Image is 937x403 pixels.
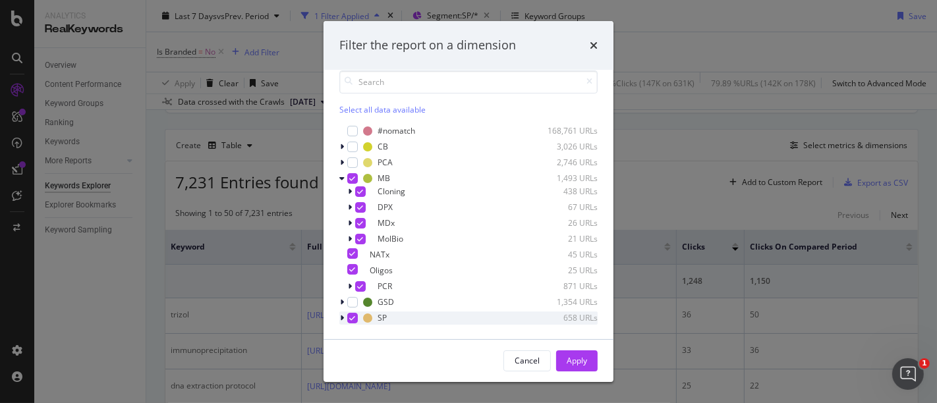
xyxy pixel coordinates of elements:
div: MB [378,173,390,184]
div: 1,493 URLs [533,173,598,184]
button: Cancel [503,350,551,371]
div: PCR [378,281,392,292]
div: 168,761 URLs [533,125,598,136]
div: 26 URLs [533,217,598,228]
div: Select all data available [339,104,598,115]
div: 871 URLs [533,281,598,292]
div: NATx [370,249,389,260]
div: DPX [378,201,393,213]
div: times [590,37,598,54]
div: 1,354 URLs [533,296,598,308]
div: 25 URLs [533,265,598,276]
div: 2,746 URLs [533,157,598,168]
div: Filter the report on a dimension [339,37,516,54]
div: Apply [567,355,587,366]
div: Oligos [370,265,393,276]
iframe: Intercom live chat [892,358,924,390]
span: 1 [919,358,930,369]
div: 67 URLs [533,201,598,213]
div: 21 URLs [533,233,598,244]
div: 45 URLs [533,249,598,260]
div: PCA [378,157,393,168]
div: MolBio [378,233,403,244]
div: 658 URLs [533,312,598,323]
button: Apply [556,350,598,371]
div: Cancel [515,355,540,366]
div: MDx [378,217,395,228]
div: SP [378,312,387,323]
input: Search [339,70,598,94]
div: 438 URLs [533,186,598,197]
div: #nomatch [378,125,415,136]
div: GSD [378,296,394,308]
div: 3,026 URLs [533,141,598,152]
div: Cloning [378,186,405,197]
div: CB [378,141,388,152]
div: modal [324,21,613,382]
